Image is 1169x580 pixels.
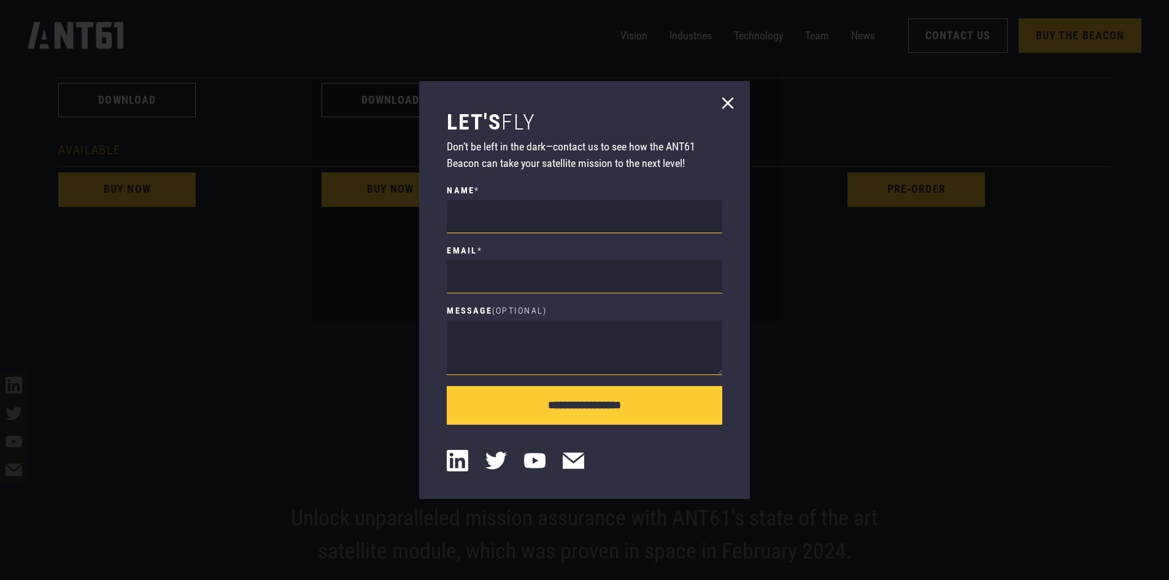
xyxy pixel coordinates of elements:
[447,184,722,198] label: name
[447,244,722,258] label: Email
[447,304,722,318] label: Message
[501,109,536,135] span: fly
[447,109,722,136] h3: Let's
[492,306,547,316] span: (Optional)
[447,139,722,172] p: Don’t be left in the dark—contact us to see how the ANT61 Beacon can take your satellite mission ...
[447,184,722,425] form: Medium Beacon - Buy Beacon Contact Form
